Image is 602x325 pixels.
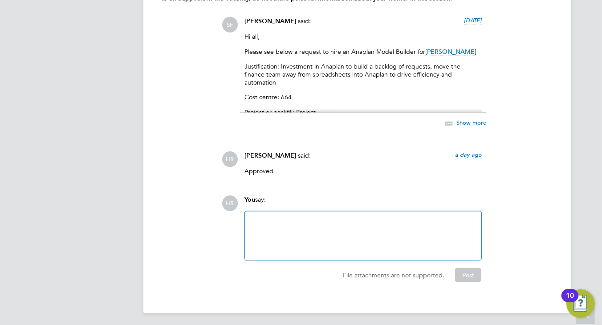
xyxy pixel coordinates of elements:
span: said: [298,151,311,159]
span: File attachments are not supported. [343,271,444,279]
p: Please see below a request to hire an Anaplan Model Builder for [244,48,482,56]
p: Cost centre: 664 [244,93,482,101]
button: Open Resource Center, 10 new notifications [566,289,595,318]
span: said: [298,17,311,25]
p: Justification: Investment in Anaplan to build a backlog of requests, move the finance team away f... [244,62,482,87]
span: [DATE] [464,16,482,24]
div: say: [244,195,482,211]
span: You [244,196,255,203]
span: Show more [456,119,486,127]
span: HR [222,151,238,167]
span: a day ago [455,151,482,158]
p: Project or backfill: Project [244,108,482,116]
span: [PERSON_NAME] [244,152,296,159]
span: [PERSON_NAME] [244,17,296,25]
p: Hi all, [244,32,482,41]
button: Post [455,268,481,282]
span: HR [222,195,238,211]
div: 10 [566,296,574,307]
span: [PERSON_NAME] [425,48,476,56]
span: SF [222,17,238,32]
p: Approved [244,167,482,175]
